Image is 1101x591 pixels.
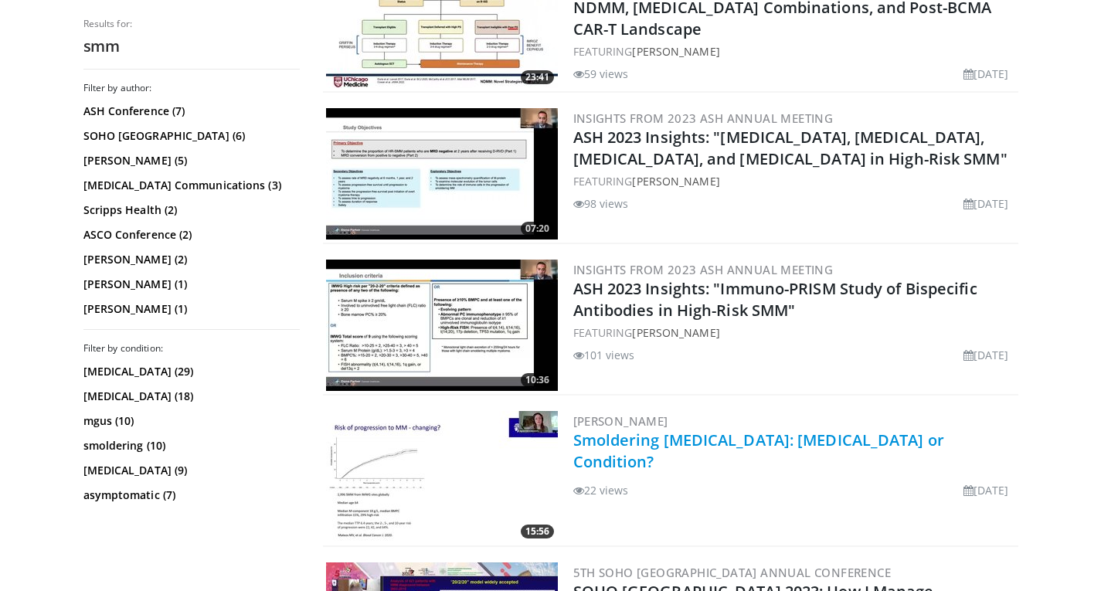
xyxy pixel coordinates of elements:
[573,413,668,429] a: [PERSON_NAME]
[963,66,1009,82] li: [DATE]
[326,411,558,542] img: aad7e5a8-1213-478e-a23c-9f1f179e6c36.300x170_q85_crop-smart_upscale.jpg
[573,262,834,277] a: Insights from 2023 ASH Annual Meeting
[573,195,629,212] li: 98 views
[83,202,296,218] a: Scripps Health (2)
[83,104,296,119] a: ASH Conference (7)
[83,252,296,267] a: [PERSON_NAME] (2)
[521,222,554,236] span: 07:20
[326,108,558,239] img: ff56111c-65fc-4359-8b4a-19247a8a00c5.300x170_q85_crop-smart_upscale.jpg
[83,227,296,243] a: ASCO Conference (2)
[83,413,296,429] a: mgus (10)
[83,277,296,292] a: [PERSON_NAME] (1)
[83,36,300,56] h2: smm
[573,278,977,321] a: ASH 2023 Insights: "Immuno-PRISM Study of Bispecific Antibodies in High-Risk SMM"
[573,66,629,82] li: 59 views
[573,43,1015,59] div: FEATURING
[573,110,834,126] a: Insights from 2023 ASH Annual Meeting
[83,342,300,355] h3: Filter by condition:
[573,430,944,472] a: Smoldering [MEDICAL_DATA]: [MEDICAL_DATA] or Condition?
[326,108,558,239] a: 07:20
[632,44,719,59] a: [PERSON_NAME]
[83,463,296,478] a: [MEDICAL_DATA] (9)
[326,260,558,391] img: 10724a11-0f26-4cb6-9abf-ee07f2fc4fd2.300x170_q85_crop-smart_upscale.jpg
[83,153,296,168] a: [PERSON_NAME] (5)
[632,325,719,340] a: [PERSON_NAME]
[326,411,558,542] a: 15:56
[963,195,1009,212] li: [DATE]
[963,347,1009,363] li: [DATE]
[521,373,554,387] span: 10:36
[521,70,554,84] span: 23:41
[573,173,1015,189] div: FEATURING
[83,364,296,379] a: [MEDICAL_DATA] (29)
[83,438,296,453] a: smoldering (10)
[83,128,296,144] a: SOHO [GEOGRAPHIC_DATA] (6)
[83,487,296,503] a: asymptomatic (7)
[573,127,1008,169] a: ASH 2023 Insights: "[MEDICAL_DATA], [MEDICAL_DATA], [MEDICAL_DATA], and [MEDICAL_DATA] in High-Ri...
[83,301,296,317] a: [PERSON_NAME] (1)
[83,18,300,30] p: Results for:
[83,82,300,94] h3: Filter by author:
[326,260,558,391] a: 10:36
[963,482,1009,498] li: [DATE]
[521,525,554,538] span: 15:56
[83,178,296,193] a: [MEDICAL_DATA] Communications (3)
[573,347,635,363] li: 101 views
[573,482,629,498] li: 22 views
[83,389,296,404] a: [MEDICAL_DATA] (18)
[573,324,1015,341] div: FEATURING
[632,174,719,189] a: [PERSON_NAME]
[573,565,892,580] a: 5th SOHO [GEOGRAPHIC_DATA] Annual Conference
